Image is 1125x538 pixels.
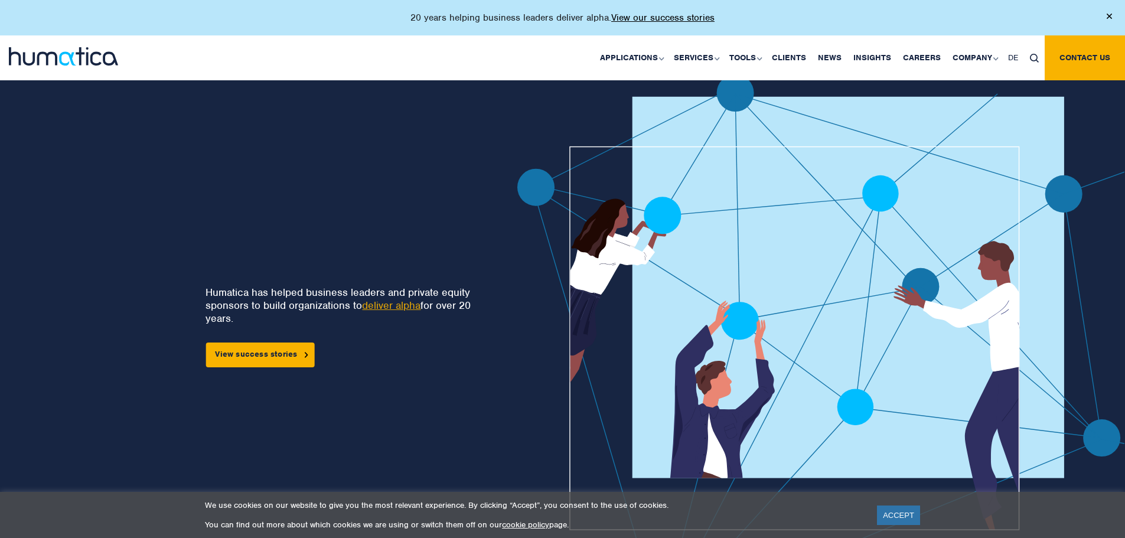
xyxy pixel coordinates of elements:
a: Insights [847,35,897,80]
a: ACCEPT [877,506,920,525]
a: Clients [766,35,812,80]
img: search_icon [1030,54,1039,63]
a: cookie policy [502,520,549,530]
a: Tools [723,35,766,80]
a: Services [668,35,723,80]
img: logo [9,47,118,66]
a: View success stories [206,343,314,367]
a: News [812,35,847,80]
a: Applications [594,35,668,80]
p: We use cookies on our website to give you the most relevant experience. By clicking “Accept”, you... [205,500,862,510]
p: 20 years helping business leaders deliver alpha. [410,12,715,24]
img: arrowicon [305,352,308,357]
a: View our success stories [611,12,715,24]
p: You can find out more about which cookies we are using or switch them off on our page. [205,520,862,530]
span: DE [1008,53,1018,63]
a: Contact us [1045,35,1125,80]
p: Humatica has helped business leaders and private equity sponsors to build organizations to for ov... [206,286,479,325]
a: DE [1002,35,1024,80]
a: deliver alpha [362,299,420,312]
a: Careers [897,35,947,80]
a: Company [947,35,1002,80]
